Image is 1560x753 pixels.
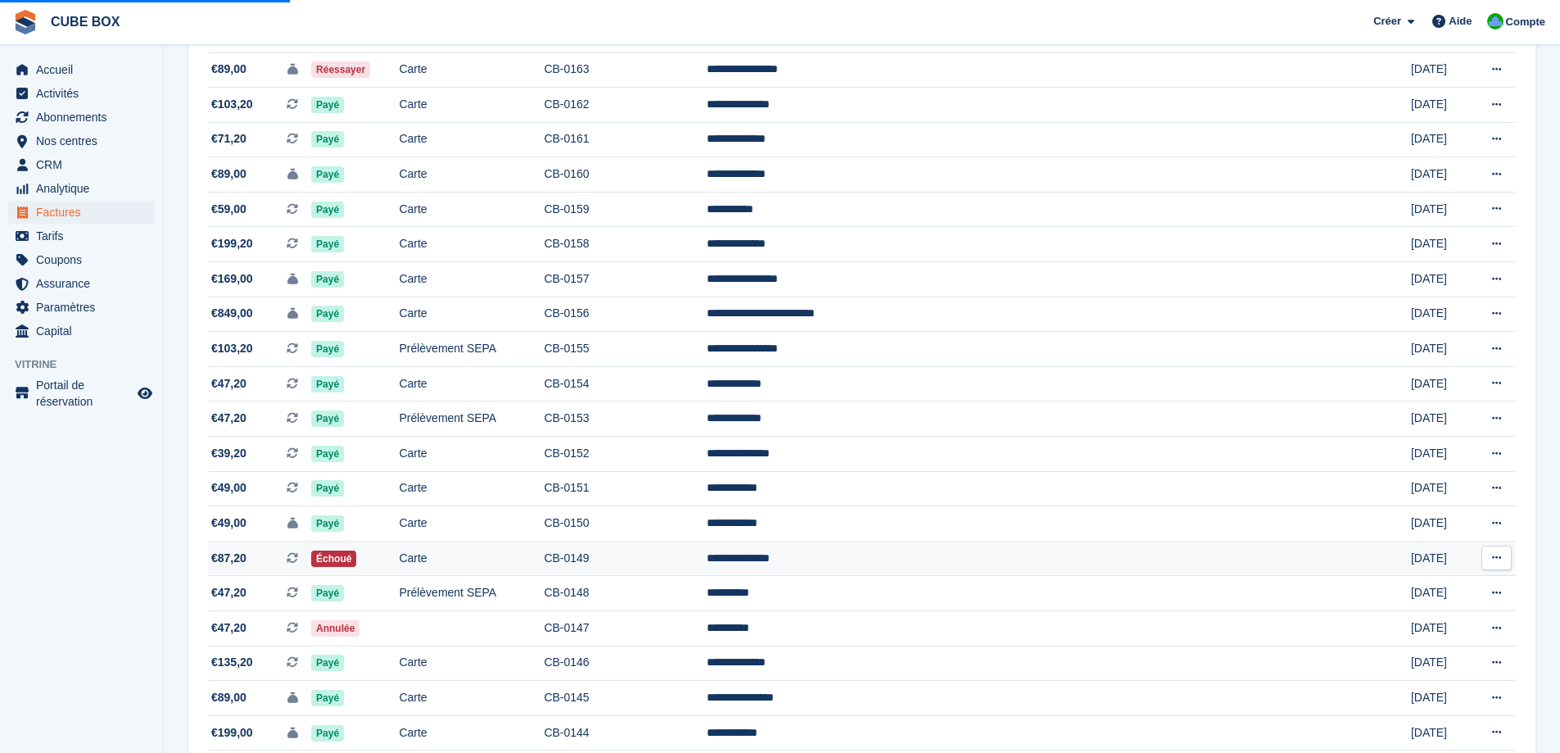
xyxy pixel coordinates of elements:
[1506,14,1545,30] span: Compte
[311,341,344,357] span: Payé
[211,410,246,427] span: €47,20
[36,377,134,410] span: Portail de réservation
[1411,262,1465,297] td: [DATE]
[36,82,134,105] span: Activités
[544,715,707,751] td: CB-0144
[8,201,155,224] a: menu
[544,366,707,401] td: CB-0154
[211,235,253,252] span: €199,20
[544,122,707,157] td: CB-0161
[544,157,707,193] td: CB-0160
[211,166,246,183] span: €89,00
[211,305,253,322] span: €849,00
[15,356,163,373] span: Vitrine
[399,506,544,542] td: Carte
[311,61,370,78] span: Réessayer
[211,61,246,78] span: €89,00
[311,166,344,183] span: Payé
[36,248,134,271] span: Coupons
[399,401,544,437] td: Prélèvement SEPA
[311,480,344,497] span: Payé
[399,192,544,227] td: Carte
[399,52,544,88] td: Carte
[211,96,253,113] span: €103,20
[399,366,544,401] td: Carte
[36,129,134,152] span: Nos centres
[544,262,707,297] td: CB-0157
[311,551,356,567] span: Échoué
[1411,611,1465,646] td: [DATE]
[544,401,707,437] td: CB-0153
[1449,13,1472,29] span: Aide
[311,97,344,113] span: Payé
[8,106,155,129] a: menu
[8,377,155,410] a: menu
[544,192,707,227] td: CB-0159
[211,654,253,671] span: €135,20
[211,619,246,637] span: €47,20
[36,106,134,129] span: Abonnements
[1411,366,1465,401] td: [DATE]
[1411,471,1465,506] td: [DATE]
[36,177,134,200] span: Analytique
[211,584,246,601] span: €47,20
[311,725,344,742] span: Payé
[8,272,155,295] a: menu
[8,82,155,105] a: menu
[8,58,155,81] a: menu
[544,681,707,716] td: CB-0145
[1411,401,1465,437] td: [DATE]
[1411,715,1465,751] td: [DATE]
[544,332,707,367] td: CB-0155
[36,320,134,342] span: Capital
[311,306,344,322] span: Payé
[311,131,344,147] span: Payé
[211,340,253,357] span: €103,20
[311,376,344,392] span: Payé
[1487,13,1503,29] img: Cube Box
[8,225,155,247] a: menu
[399,122,544,157] td: Carte
[135,383,155,403] a: Boutique d'aperçu
[1411,681,1465,716] td: [DATE]
[399,681,544,716] td: Carte
[8,177,155,200] a: menu
[399,646,544,681] td: Carte
[1411,157,1465,193] td: [DATE]
[36,58,134,81] span: Accueil
[1411,646,1465,681] td: [DATE]
[399,332,544,367] td: Prélèvement SEPA
[311,236,344,252] span: Payé
[211,201,246,218] span: €59,00
[1411,332,1465,367] td: [DATE]
[399,227,544,262] td: Carte
[1411,52,1465,88] td: [DATE]
[544,297,707,332] td: CB-0156
[399,471,544,506] td: Carte
[544,611,707,646] td: CB-0147
[1411,297,1465,332] td: [DATE]
[399,262,544,297] td: Carte
[544,52,707,88] td: CB-0163
[399,157,544,193] td: Carte
[544,437,707,472] td: CB-0152
[36,153,134,176] span: CRM
[1411,541,1465,576] td: [DATE]
[544,88,707,123] td: CB-0162
[8,296,155,319] a: menu
[1411,576,1465,611] td: [DATE]
[44,8,126,35] a: CUBE BOX
[8,320,155,342] a: menu
[211,724,253,742] span: €199,00
[544,471,707,506] td: CB-0151
[211,515,246,532] span: €49,00
[1411,437,1465,472] td: [DATE]
[311,585,344,601] span: Payé
[8,153,155,176] a: menu
[36,296,134,319] span: Paramètres
[311,446,344,462] span: Payé
[399,88,544,123] td: Carte
[1411,192,1465,227] td: [DATE]
[544,506,707,542] td: CB-0150
[13,10,38,34] img: stora-icon-8386f47178a22dfd0bd8f6a31ec36ba5ce8667c1dd55bd0f319d3a0aa187defe.svg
